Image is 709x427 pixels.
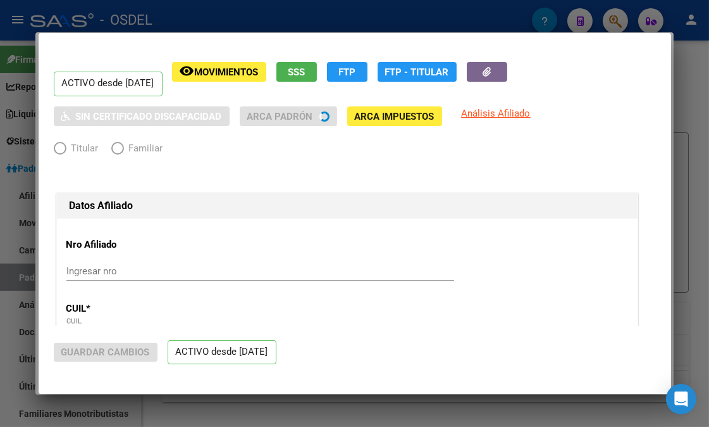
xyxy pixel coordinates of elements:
button: SSS [276,62,317,82]
span: Titular [66,141,99,156]
mat-radio-group: Elija una opción [54,145,176,156]
mat-icon: remove_red_eye [180,63,195,79]
span: ARCA Padrón [247,111,313,122]
span: Movimientos [195,67,259,78]
p: ACTIVO desde [DATE] [168,340,276,365]
div: Open Intercom Messenger [666,384,696,414]
span: SSS [288,67,305,78]
button: Guardar Cambios [54,343,157,362]
p: Nro Afiliado [66,238,235,252]
button: ARCA Impuestos [347,106,442,126]
span: Sin Certificado Discapacidad [76,111,222,122]
button: FTP - Titular [378,62,457,82]
span: FTP - Titular [385,67,449,78]
p: ACTIVO desde [DATE] [54,72,163,96]
span: ARCA Impuestos [355,111,435,122]
button: Movimientos [172,62,266,82]
h1: Datos Afiliado [70,198,625,213]
span: Guardar Cambios [61,347,150,358]
button: ARCA Padrón [240,106,337,126]
span: FTP [338,67,355,78]
span: Análisis Afiliado [462,108,531,119]
p: CUIL [66,302,235,316]
button: Sin Certificado Discapacidad [54,106,230,126]
button: FTP [327,62,367,82]
span: Familiar [124,141,163,156]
